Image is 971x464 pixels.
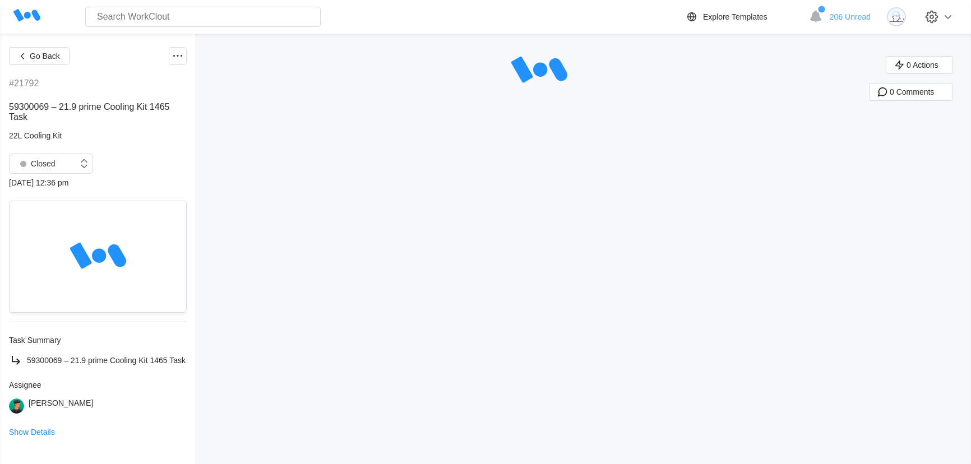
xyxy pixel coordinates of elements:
div: Closed [15,156,56,171]
div: Explore Templates [703,12,767,21]
div: [PERSON_NAME] [29,398,93,414]
div: Task Summary [9,336,187,345]
button: 0 Comments [869,83,953,101]
span: Go Back [30,52,60,60]
div: [DATE] 12:36 pm [9,178,187,187]
span: 206 Unread [830,12,871,21]
a: 59300069 – 21.9 prime Cooling Kit 1465 Task [9,354,187,367]
span: 0 Actions [907,61,938,69]
div: 22L Cooling Kit [9,131,187,140]
div: #21792 [9,78,39,89]
span: 0 Comments [890,88,934,96]
button: Go Back [9,47,70,65]
span: 59300069 – 21.9 prime Cooling Kit 1465 Task [9,102,169,122]
span: 59300069 – 21.9 prime Cooling Kit 1465 Task [27,356,186,365]
div: Assignee [9,381,187,389]
img: user.png [9,398,24,414]
button: 0 Actions [886,56,953,74]
a: Explore Templates [685,10,803,24]
img: clout-09.png [887,7,906,26]
button: Show Details [9,428,55,436]
input: Search WorkClout [85,7,321,27]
